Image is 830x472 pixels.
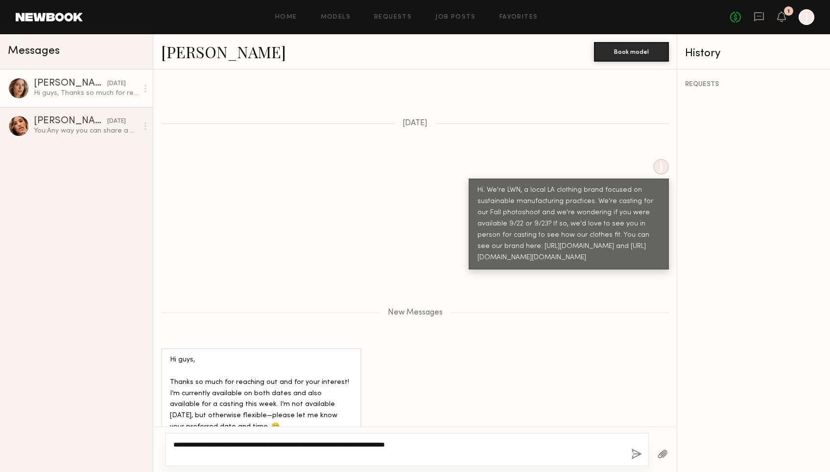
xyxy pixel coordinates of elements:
[8,45,60,57] span: Messages
[170,355,353,433] div: Hi guys, Thanks so much for reaching out and for your interest! I’m currently available on both d...
[34,79,107,89] div: [PERSON_NAME]
[34,89,138,98] div: Hi guys, Thanks so much for reaching out and for your interest! I’m currently available on both d...
[477,185,660,264] div: Hi. We're LWN, a local LA clothing brand focused on sustainable manufacturing practices. We're ca...
[107,79,126,89] div: [DATE]
[34,116,107,126] div: [PERSON_NAME]
[499,14,538,21] a: Favorites
[388,309,443,317] span: New Messages
[799,9,814,25] a: J
[594,47,669,55] a: Book model
[374,14,412,21] a: Requests
[594,42,669,62] button: Book model
[435,14,476,21] a: Job Posts
[275,14,297,21] a: Home
[685,81,822,88] div: REQUESTS
[107,117,126,126] div: [DATE]
[161,41,286,62] a: [PERSON_NAME]
[34,126,138,135] div: You: Any way you can share a quick snap of the new hair color? Also sorry for the confusion. Our ...
[321,14,351,21] a: Models
[787,9,790,14] div: 1
[685,48,822,59] div: History
[403,119,427,128] span: [DATE]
